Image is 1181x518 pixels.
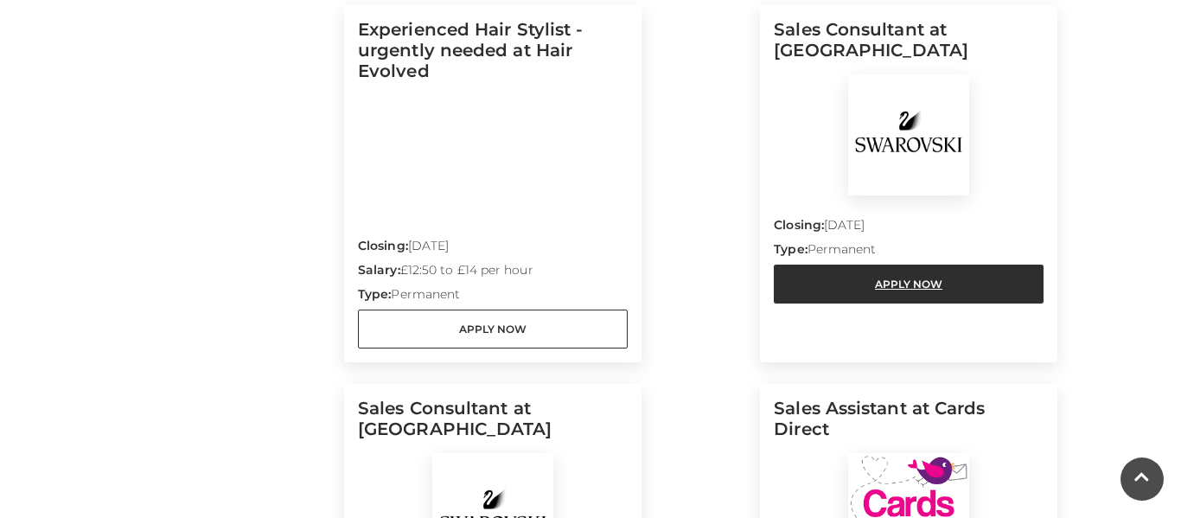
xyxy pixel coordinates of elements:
h5: Sales Assistant at Cards Direct [774,398,1044,453]
strong: Type: [358,286,391,302]
p: [DATE] [358,237,628,261]
h5: Sales Consultant at [GEOGRAPHIC_DATA] [774,19,1044,74]
img: Swarovski [848,74,969,195]
strong: Closing: [358,238,408,253]
p: [DATE] [774,216,1044,240]
a: Apply Now [774,265,1044,304]
strong: Type: [774,241,807,257]
strong: Salary: [358,262,400,278]
strong: Closing: [774,217,824,233]
h5: Sales Consultant at [GEOGRAPHIC_DATA] [358,398,628,453]
p: Permanent [774,240,1044,265]
p: Permanent [358,285,628,310]
p: £12:50 to £14 per hour [358,261,628,285]
a: Apply Now [358,310,628,349]
h5: Experienced Hair Stylist - urgently needed at Hair Evolved [358,19,628,95]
